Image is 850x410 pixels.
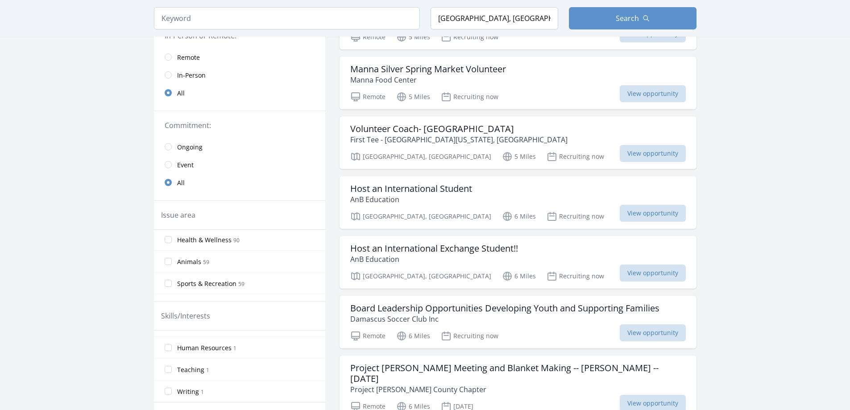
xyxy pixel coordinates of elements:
[441,331,498,341] p: Recruiting now
[350,64,506,75] h3: Manna Silver Spring Market Volunteer
[340,296,697,348] a: Board Leadership Opportunities Developing Youth and Supporting Families Damascus Soccer Club Inc ...
[233,236,240,244] span: 90
[350,314,659,324] p: Damascus Soccer Club Inc
[350,384,686,395] p: Project [PERSON_NAME] County Chapter
[165,258,172,265] input: Animals 59
[502,271,536,282] p: 6 Miles
[154,84,325,102] a: All
[441,91,498,102] p: Recruiting now
[340,176,697,229] a: Host an International Student AnB Education [GEOGRAPHIC_DATA], [GEOGRAPHIC_DATA] 6 Miles Recruiti...
[350,183,472,194] h3: Host an International Student
[396,91,430,102] p: 5 Miles
[177,279,236,288] span: Sports & Recreation
[547,271,604,282] p: Recruiting now
[154,156,325,174] a: Event
[340,236,697,289] a: Host an International Exchange Student!! AnB Education [GEOGRAPHIC_DATA], [GEOGRAPHIC_DATA] 6 Mil...
[350,331,386,341] p: Remote
[165,388,172,395] input: Writing 1
[238,280,245,288] span: 59
[340,57,697,109] a: Manna Silver Spring Market Volunteer Manna Food Center Remote 5 Miles Recruiting now View opportu...
[396,331,430,341] p: 6 Miles
[154,174,325,191] a: All
[177,257,201,266] span: Animals
[154,138,325,156] a: Ongoing
[161,210,195,220] legend: Issue area
[350,211,491,222] p: [GEOGRAPHIC_DATA], [GEOGRAPHIC_DATA]
[350,194,472,205] p: AnB Education
[350,363,686,384] h3: Project [PERSON_NAME] Meeting and Blanket Making -- [PERSON_NAME] -- [DATE]
[502,151,536,162] p: 5 Miles
[177,53,200,62] span: Remote
[620,324,686,341] span: View opportunity
[547,211,604,222] p: Recruiting now
[620,205,686,222] span: View opportunity
[616,13,639,24] span: Search
[350,151,491,162] p: [GEOGRAPHIC_DATA], [GEOGRAPHIC_DATA]
[350,254,518,265] p: AnB Education
[350,32,386,42] p: Remote
[177,365,204,374] span: Teaching
[177,387,199,396] span: Writing
[233,344,236,352] span: 1
[177,344,232,352] span: Human Resources
[165,366,172,373] input: Teaching 1
[201,388,204,396] span: 1
[569,7,697,29] button: Search
[177,89,185,98] span: All
[165,280,172,287] input: Sports & Recreation 59
[350,75,506,85] p: Manna Food Center
[350,243,518,254] h3: Host an International Exchange Student!!
[177,178,185,187] span: All
[203,258,209,266] span: 59
[206,366,209,374] span: 1
[350,271,491,282] p: [GEOGRAPHIC_DATA], [GEOGRAPHIC_DATA]
[620,85,686,102] span: View opportunity
[350,124,568,134] h3: Volunteer Coach- [GEOGRAPHIC_DATA]
[177,236,232,244] span: Health & Wellness
[620,265,686,282] span: View opportunity
[502,211,536,222] p: 6 Miles
[547,151,604,162] p: Recruiting now
[350,134,568,145] p: First Tee - [GEOGRAPHIC_DATA][US_STATE], [GEOGRAPHIC_DATA]
[161,311,210,321] legend: Skills/Interests
[350,303,659,314] h3: Board Leadership Opportunities Developing Youth and Supporting Families
[620,145,686,162] span: View opportunity
[165,120,315,131] legend: Commitment:
[165,236,172,243] input: Health & Wellness 90
[154,48,325,66] a: Remote
[154,7,420,29] input: Keyword
[396,32,430,42] p: 5 Miles
[154,66,325,84] a: In-Person
[177,143,203,152] span: Ongoing
[350,91,386,102] p: Remote
[431,7,558,29] input: Location
[340,116,697,169] a: Volunteer Coach- [GEOGRAPHIC_DATA] First Tee - [GEOGRAPHIC_DATA][US_STATE], [GEOGRAPHIC_DATA] [GE...
[177,161,194,170] span: Event
[441,32,498,42] p: Recruiting now
[177,71,206,80] span: In-Person
[165,344,172,351] input: Human Resources 1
